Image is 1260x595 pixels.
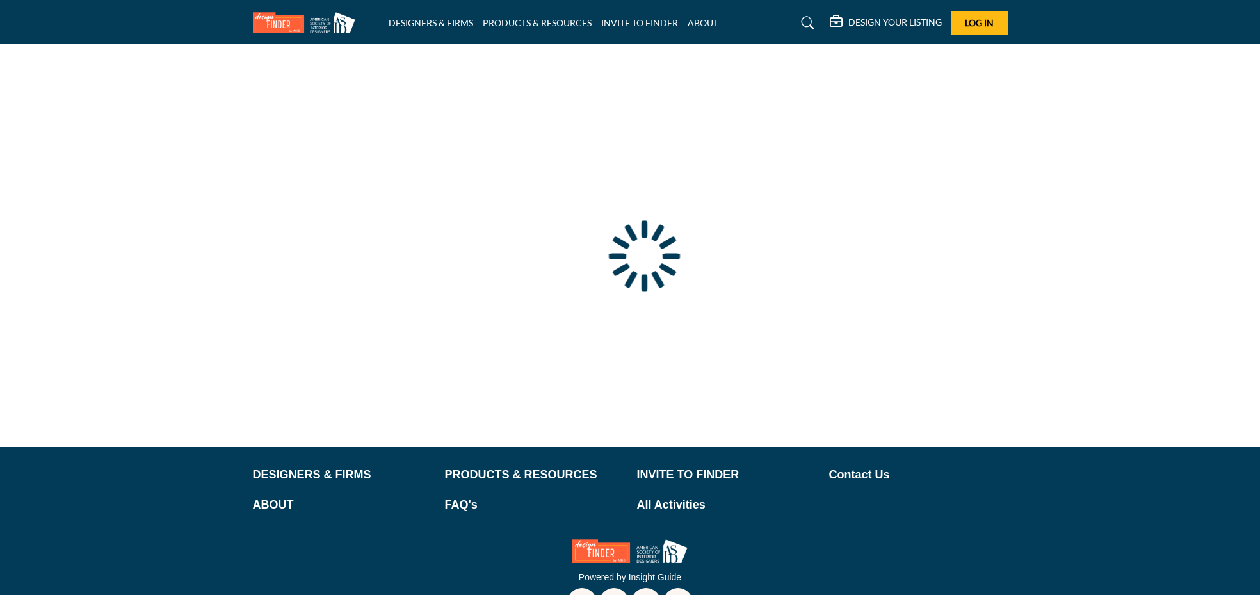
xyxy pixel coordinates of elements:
[848,17,942,28] h5: DESIGN YOUR LISTING
[253,496,432,514] a: ABOUT
[601,17,678,28] a: INVITE TO FINDER
[445,466,624,484] a: PRODUCTS & RESOURCES
[389,17,473,28] a: DESIGNERS & FIRMS
[830,15,942,31] div: DESIGN YOUR LISTING
[445,496,624,514] a: FAQ's
[965,17,994,28] span: Log In
[637,466,816,484] a: INVITE TO FINDER
[829,466,1008,484] a: Contact Us
[253,12,362,33] img: Site Logo
[572,539,688,563] img: No Site Logo
[951,11,1008,35] button: Log In
[483,17,592,28] a: PRODUCTS & RESOURCES
[688,17,718,28] a: ABOUT
[637,496,816,514] a: All Activities
[253,466,432,484] a: DESIGNERS & FIRMS
[789,13,823,33] a: Search
[579,572,681,582] a: Powered by Insight Guide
